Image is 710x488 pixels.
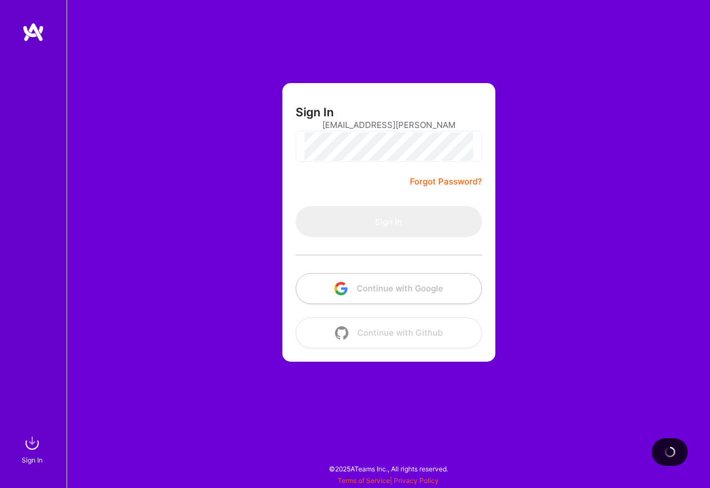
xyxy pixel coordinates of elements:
[338,476,439,485] span: |
[410,175,482,188] a: Forgot Password?
[322,111,455,139] input: Email...
[663,445,677,459] img: loading
[67,455,710,482] div: © 2025 ATeams Inc., All rights reserved.
[296,105,334,119] h3: Sign In
[334,282,348,295] img: icon
[296,273,482,304] button: Continue with Google
[22,454,43,466] div: Sign In
[22,22,44,42] img: logo
[335,326,348,340] img: icon
[338,476,390,485] a: Terms of Service
[394,476,439,485] a: Privacy Policy
[23,432,43,466] a: sign inSign In
[21,432,43,454] img: sign in
[296,317,482,348] button: Continue with Github
[296,206,482,237] button: Sign In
